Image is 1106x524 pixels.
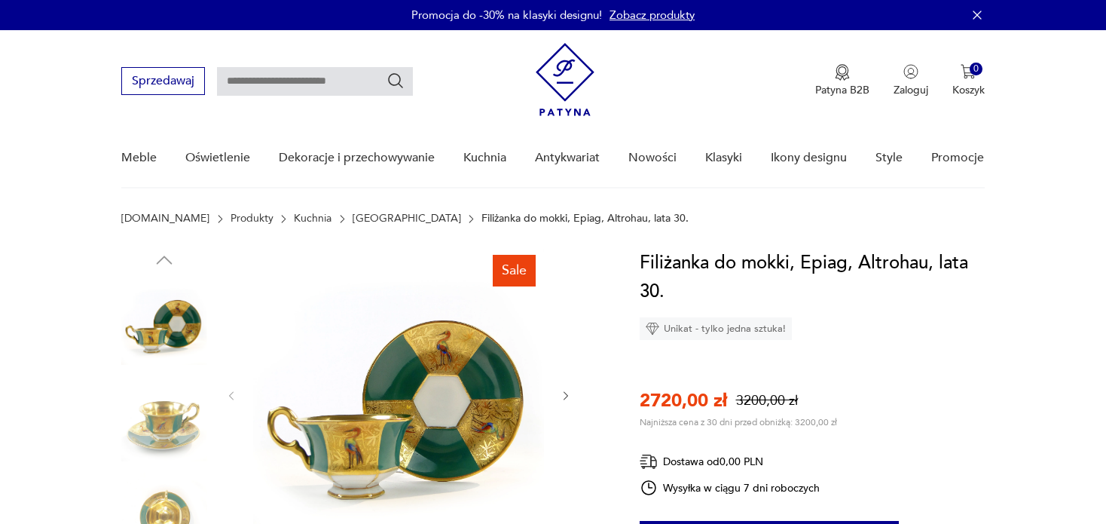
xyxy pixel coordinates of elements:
[835,64,850,81] img: Ikona medalu
[121,375,207,461] img: Zdjęcie produktu Filiżanka do mokki, Epiag, Altrohau, lata 30.
[961,64,976,79] img: Ikona koszyka
[903,64,918,79] img: Ikonka użytkownika
[535,129,600,187] a: Antykwariat
[646,322,659,336] img: Ikona diamentu
[952,83,985,97] p: Koszyk
[610,8,695,23] a: Zobacz produkty
[628,129,677,187] a: Nowości
[640,452,820,471] div: Dostawa od 0,00 PLN
[894,64,928,97] button: Zaloguj
[121,279,207,365] img: Zdjęcie produktu Filiżanka do mokki, Epiag, Altrohau, lata 30.
[640,452,658,471] img: Ikona dostawy
[231,213,273,225] a: Produkty
[294,213,331,225] a: Kuchnia
[815,64,869,97] a: Ikona medaluPatyna B2B
[894,83,928,97] p: Zaloguj
[411,8,602,23] p: Promocja do -30% na klasyki designu!
[931,129,984,187] a: Promocje
[640,388,727,413] p: 2720,00 zł
[386,72,405,90] button: Szukaj
[815,83,869,97] p: Patyna B2B
[279,129,435,187] a: Dekoracje i przechowywanie
[705,129,742,187] a: Klasyki
[875,129,903,187] a: Style
[970,63,982,75] div: 0
[640,416,837,428] p: Najniższa cena z 30 dni przed obniżką: 3200,00 zł
[640,479,820,497] div: Wysyłka w ciągu 7 dni roboczych
[185,129,250,187] a: Oświetlenie
[640,317,792,340] div: Unikat - tylko jedna sztuka!
[771,129,847,187] a: Ikony designu
[121,67,205,95] button: Sprzedawaj
[481,213,689,225] p: Filiżanka do mokki, Epiag, Altrohau, lata 30.
[536,43,594,116] img: Patyna - sklep z meblami i dekoracjami vintage
[121,213,209,225] a: [DOMAIN_NAME]
[640,249,985,306] h1: Filiżanka do mokki, Epiag, Altrohau, lata 30.
[815,64,869,97] button: Patyna B2B
[121,77,205,87] a: Sprzedawaj
[736,391,798,410] p: 3200,00 zł
[121,129,157,187] a: Meble
[952,64,985,97] button: 0Koszyk
[493,255,536,287] div: Sale
[353,213,461,225] a: [GEOGRAPHIC_DATA]
[463,129,506,187] a: Kuchnia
